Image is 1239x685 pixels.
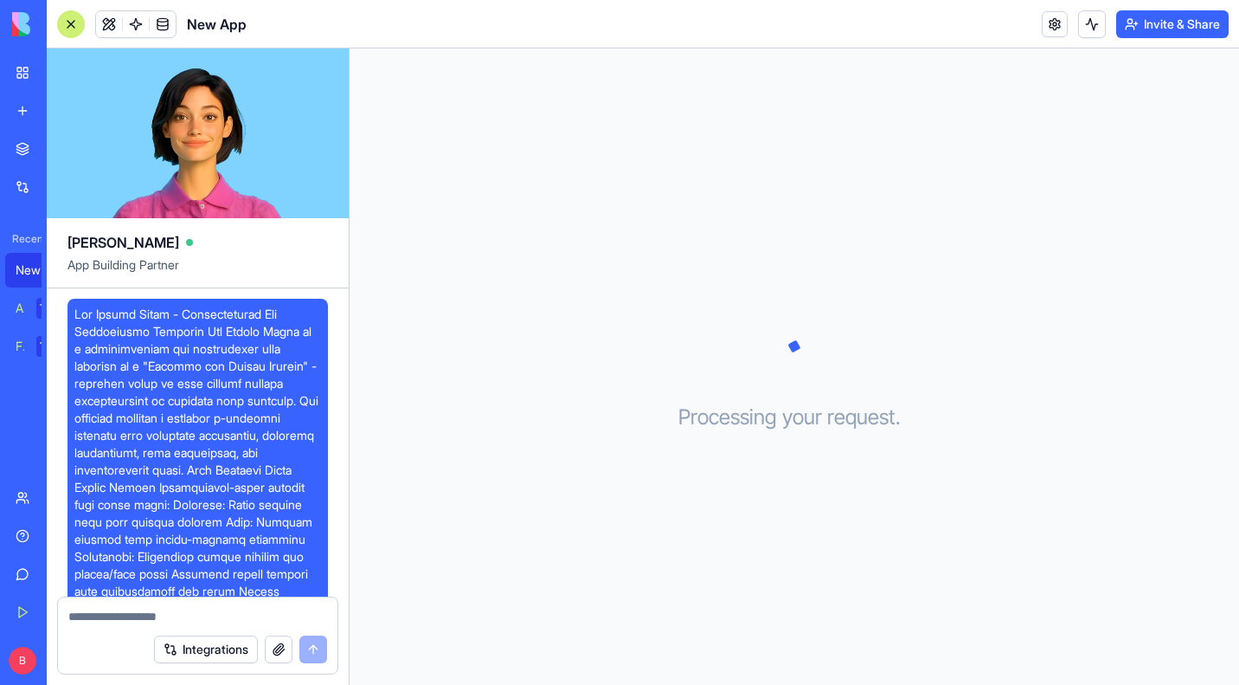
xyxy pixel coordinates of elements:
[678,404,911,431] h3: Processing your request
[36,298,64,319] div: TRY
[896,404,901,431] span: .
[67,232,179,253] span: [PERSON_NAME]
[154,636,258,663] button: Integrations
[9,647,36,675] span: B
[5,291,74,326] a: AI Logo GeneratorTRY
[5,253,74,288] a: New App
[5,232,42,246] span: Recent
[36,336,64,357] div: TRY
[187,14,247,35] span: New App
[16,338,24,355] div: Feedback Form
[1116,10,1229,38] button: Invite & Share
[67,256,328,288] span: App Building Partner
[5,329,74,364] a: Feedback FormTRY
[16,300,24,317] div: AI Logo Generator
[16,262,64,279] div: New App
[12,12,119,36] img: logo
